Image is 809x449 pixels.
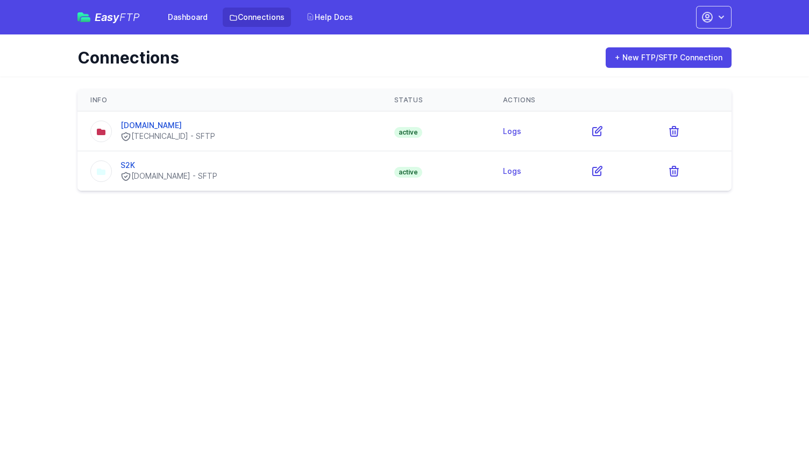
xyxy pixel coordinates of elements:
a: Logs [503,127,521,136]
a: EasyFTP [77,12,140,23]
a: Logs [503,166,521,176]
a: Connections [223,8,291,27]
div: [TECHNICAL_ID] - SFTP [120,131,215,142]
a: S2K [120,160,135,170]
th: Info [77,89,381,111]
a: Dashboard [161,8,214,27]
th: Actions [490,89,732,111]
th: Status [381,89,490,111]
a: Help Docs [300,8,359,27]
span: active [394,127,422,138]
img: easyftp_logo.png [77,12,90,22]
div: [DOMAIN_NAME] - SFTP [120,171,217,182]
a: + New FTP/SFTP Connection [606,47,732,68]
span: FTP [119,11,140,24]
span: Easy [95,12,140,23]
h1: Connections [77,48,591,67]
span: active [394,167,422,178]
a: [DOMAIN_NAME] [120,121,182,130]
